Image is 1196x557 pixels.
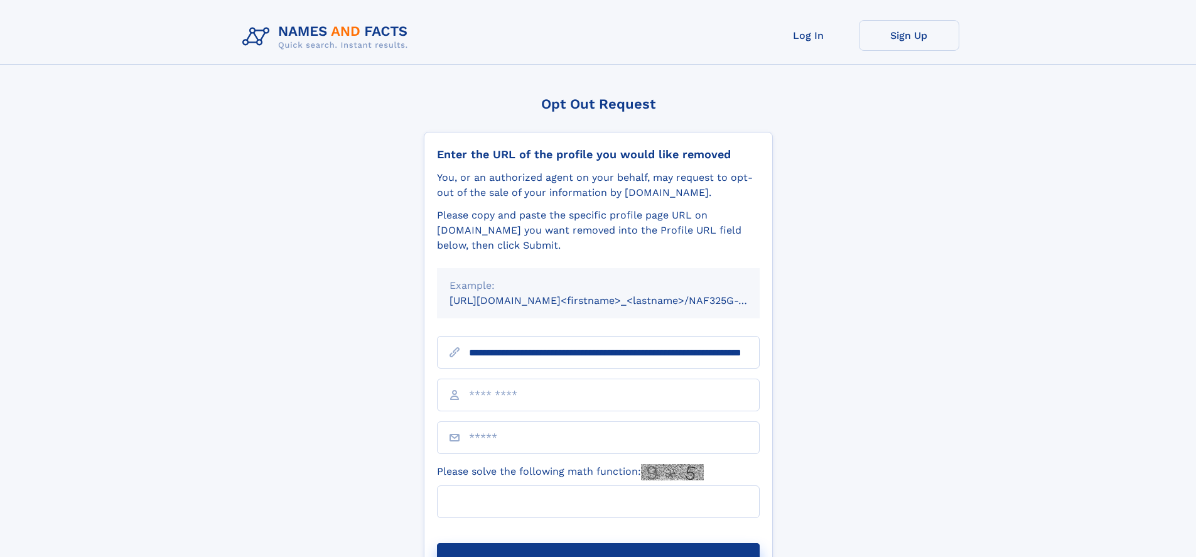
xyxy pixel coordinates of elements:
[424,96,773,112] div: Opt Out Request
[437,464,704,480] label: Please solve the following math function:
[450,295,784,306] small: [URL][DOMAIN_NAME]<firstname>_<lastname>/NAF325G-xxxxxxxx
[437,148,760,161] div: Enter the URL of the profile you would like removed
[437,208,760,253] div: Please copy and paste the specific profile page URL on [DOMAIN_NAME] you want removed into the Pr...
[450,278,747,293] div: Example:
[859,20,959,51] a: Sign Up
[437,170,760,200] div: You, or an authorized agent on your behalf, may request to opt-out of the sale of your informatio...
[237,20,418,54] img: Logo Names and Facts
[758,20,859,51] a: Log In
